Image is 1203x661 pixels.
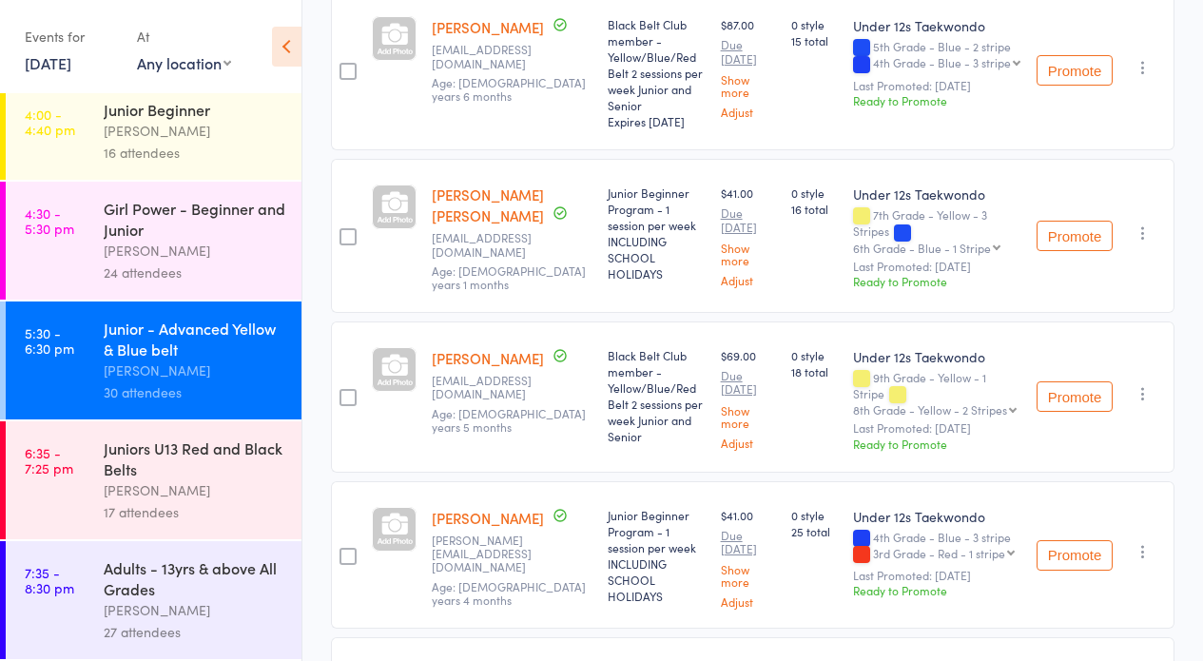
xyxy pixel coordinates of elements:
div: [PERSON_NAME] [104,360,285,381]
a: 4:30 -5:30 pmGirl Power - Beginner and Junior[PERSON_NAME]24 attendees [6,182,301,300]
div: 5th Grade - Blue - 2 stripe [853,40,1021,72]
small: Last Promoted: [DATE] [853,79,1021,92]
a: Show more [721,73,777,98]
div: Adults - 13yrs & above All Grades [104,557,285,599]
div: 16 attendees [104,142,285,164]
div: Events for [25,21,118,52]
div: Black Belt Club member - Yellow/Blue/Red Belt 2 sessions per week Junior and Senior [608,347,706,444]
div: $41.00 [721,185,777,286]
time: 7:35 - 8:30 pm [25,565,74,595]
div: Junior - Advanced Yellow & Blue belt [104,318,285,360]
button: Promote [1037,381,1113,412]
span: 18 total [791,363,837,379]
div: 30 attendees [104,381,285,403]
a: 5:30 -6:30 pmJunior - Advanced Yellow & Blue belt[PERSON_NAME]30 attendees [6,301,301,419]
span: 16 total [791,201,837,217]
div: [PERSON_NAME] [104,240,285,262]
span: Age: [DEMOGRAPHIC_DATA] years 1 months [432,262,586,292]
span: 0 style [791,507,837,523]
small: Last Promoted: [DATE] [853,569,1021,582]
a: 4:00 -4:40 pmJunior Beginner[PERSON_NAME]16 attendees [6,83,301,180]
a: Adjust [721,274,777,286]
div: Ready to Promote [853,92,1021,108]
a: 7:35 -8:30 pmAdults - 13yrs & above All Grades[PERSON_NAME]27 attendees [6,541,301,659]
a: 6:35 -7:25 pmJuniors U13 Red and Black Belts[PERSON_NAME]17 attendees [6,421,301,539]
div: 6th Grade - Blue - 1 Stripe [853,242,991,254]
div: Under 12s Taekwondo [853,16,1021,35]
div: Any location [137,52,231,73]
div: Ready to Promote [853,582,1021,598]
div: Junior Beginner Program - 1 session per week INCLUDING SCHOOL HOLIDAYS [608,507,706,604]
div: Ready to Promote [853,273,1021,289]
time: 4:00 - 4:40 pm [25,107,75,137]
div: $87.00 [721,16,777,118]
a: Show more [721,563,777,588]
small: Due [DATE] [721,369,777,397]
button: Promote [1037,55,1113,86]
div: At [137,21,231,52]
a: Adjust [721,106,777,118]
a: Adjust [721,595,777,608]
div: $41.00 [721,507,777,609]
small: Last Promoted: [DATE] [853,260,1021,273]
div: [PERSON_NAME] [104,120,285,142]
a: [PERSON_NAME] [432,17,544,37]
time: 6:35 - 7:25 pm [25,445,73,476]
div: 3rd Grade - Red - 1 stripe [873,547,1005,559]
span: 15 total [791,32,837,49]
div: Junior Beginner [104,99,285,120]
a: Show more [721,242,777,266]
div: $69.00 [721,347,777,449]
span: Age: [DEMOGRAPHIC_DATA] years 4 months [432,578,586,608]
div: 17 attendees [104,501,285,523]
div: [PERSON_NAME] [104,599,285,621]
small: Due [DATE] [721,38,777,66]
button: Promote [1037,540,1113,571]
small: Last Promoted: [DATE] [853,421,1021,435]
a: Show more [721,404,777,429]
div: Under 12s Taekwondo [853,185,1021,204]
div: Under 12s Taekwondo [853,507,1021,526]
a: [PERSON_NAME] [PERSON_NAME] [432,185,544,225]
small: marydelpol24@hotmail.com [432,43,592,70]
div: 9th Grade - Yellow - 1 Stripe [853,371,1021,416]
div: 27 attendees [104,621,285,643]
span: 0 style [791,185,837,201]
span: Age: [DEMOGRAPHIC_DATA] years 6 months [432,74,586,104]
time: 5:30 - 6:30 pm [25,325,74,356]
button: Promote [1037,221,1113,251]
div: 8th Grade - Yellow - 2 Stripes [853,403,1007,416]
div: Expires [DATE] [608,113,706,129]
small: rilbyjoy@yahoo.com [432,231,592,259]
a: [DATE] [25,52,71,73]
small: Due [DATE] [721,529,777,556]
div: Black Belt Club member - Yellow/Blue/Red Belt 2 sessions per week Junior and Senior [608,16,706,129]
small: kimmckinnis32@gmail.com [432,374,592,401]
time: 4:30 - 5:30 pm [25,205,74,236]
a: [PERSON_NAME] [432,508,544,528]
div: 4th Grade - Blue - 3 stripe [873,56,1011,68]
span: 25 total [791,523,837,539]
div: Juniors U13 Red and Black Belts [104,437,285,479]
span: 0 style [791,16,837,32]
div: 24 attendees [104,262,285,283]
small: colleen@yoke.com.au [432,534,592,574]
div: Under 12s Taekwondo [853,347,1021,366]
div: Ready to Promote [853,436,1021,452]
div: Junior Beginner Program - 1 session per week INCLUDING SCHOOL HOLIDAYS [608,185,706,282]
a: [PERSON_NAME] [432,348,544,368]
div: Girl Power - Beginner and Junior [104,198,285,240]
span: 0 style [791,347,837,363]
div: [PERSON_NAME] [104,479,285,501]
small: Due [DATE] [721,206,777,234]
a: Adjust [721,437,777,449]
div: 4th Grade - Blue - 3 stripe [853,531,1021,563]
span: Age: [DEMOGRAPHIC_DATA] years 5 months [432,405,586,435]
div: 7th Grade - Yellow - 3 Stripes [853,208,1021,253]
